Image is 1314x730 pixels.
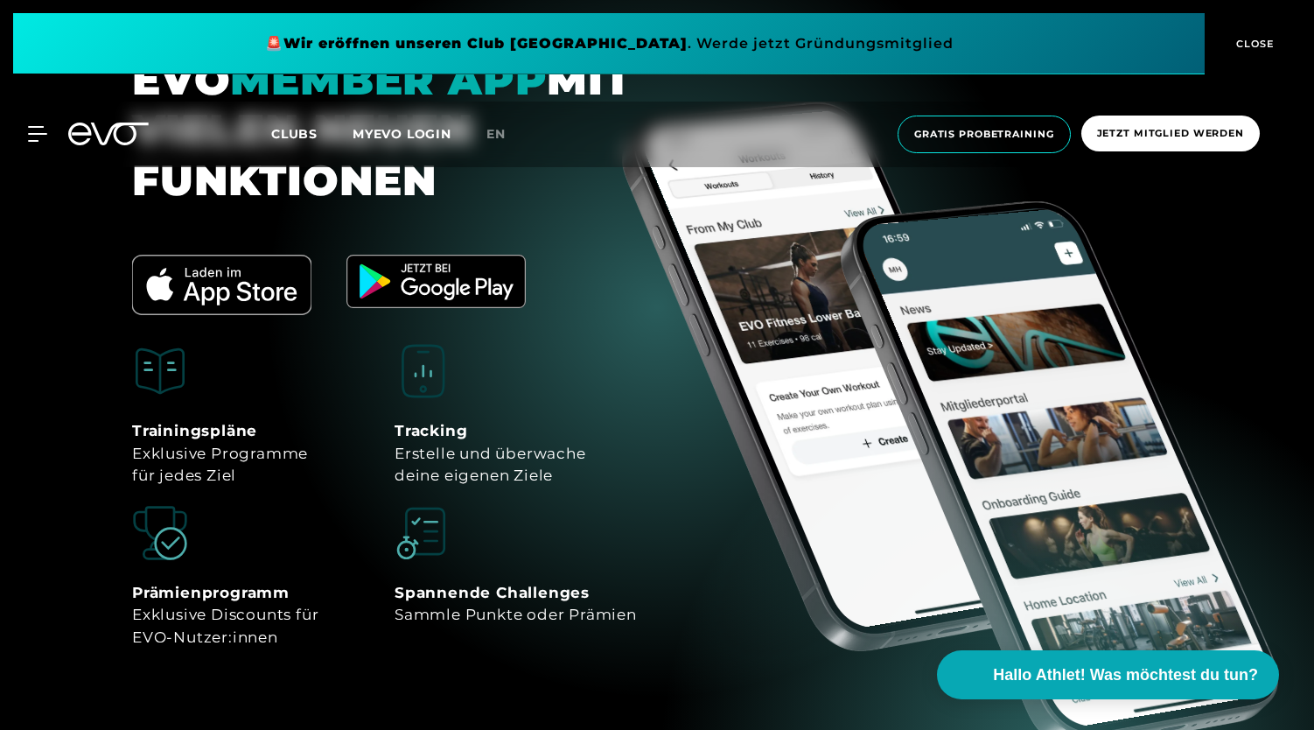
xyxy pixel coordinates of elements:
img: [object Object] [395,505,451,561]
div: Exklusive Programme für jedes Ziel [132,420,308,488]
img: evofitness [853,207,1284,729]
a: Clubs [271,125,353,142]
span: CLOSE [1232,36,1275,52]
a: en [486,124,527,144]
span: en [486,126,506,142]
img: [object Object] [395,343,451,399]
span: Jetzt Mitglied werden [1097,126,1244,141]
img: [object Object] [132,505,188,561]
span: Hallo Athlet! Was möchtest du tun? [993,663,1258,687]
a: Jetzt Mitglied werden [1076,116,1265,153]
div: Exklusive Discounts für EVO-Nutzer:innen [132,582,318,649]
div: Erstelle und überwache deine eigenen Ziele [395,420,586,488]
div: Sammle Punkte oder Prämien [395,582,637,627]
span: Clubs [271,126,318,142]
strong: Trainingspläne [132,422,257,439]
strong: Tracking [395,422,467,439]
strong: Spannende Challenges [395,584,590,601]
button: Hallo Athlet! Was möchtest du tun? [937,650,1279,699]
img: evofitness app [132,255,311,315]
span: Gratis Probetraining [914,127,1054,142]
strong: Prämienprogramm [132,584,290,601]
img: [object Object] [132,343,188,399]
a: MYEVO LOGIN [353,126,451,142]
button: CLOSE [1205,13,1301,74]
a: Gratis Probetraining [892,116,1076,153]
img: evofitness app [346,255,526,308]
